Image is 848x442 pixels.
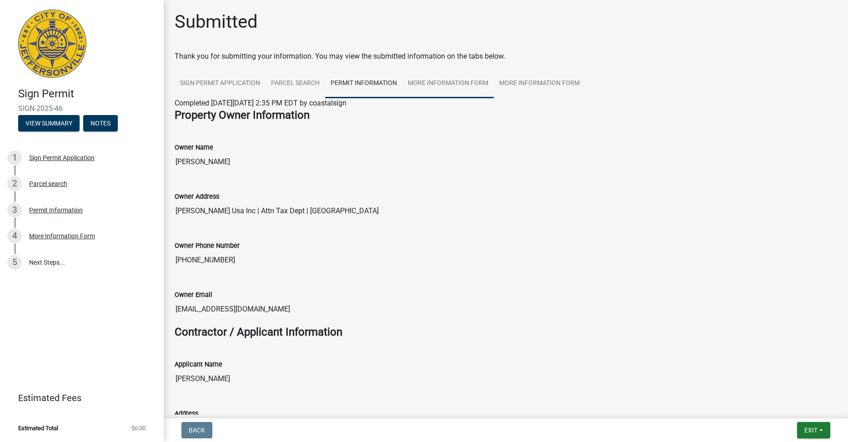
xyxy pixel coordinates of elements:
[18,425,58,431] span: Estimated Total
[18,10,86,78] img: City of Jeffersonville, Indiana
[175,411,198,417] label: Address
[7,203,22,217] div: 3
[181,422,212,438] button: Back
[175,362,222,368] label: Applicant Name
[175,326,342,338] strong: Contractor / Applicant Information
[175,194,219,200] label: Owner Address
[494,69,585,98] a: More Information Form
[29,233,95,239] div: More Information Form
[175,11,258,33] h1: Submitted
[7,176,22,191] div: 2
[83,120,118,127] wm-modal-confirm: Notes
[175,243,240,249] label: Owner Phone Number
[7,229,22,243] div: 4
[402,69,494,98] a: More Information Form
[175,145,213,151] label: Owner Name
[7,151,22,165] div: 1
[804,427,818,434] span: Exit
[266,69,325,98] a: Parcel search
[29,155,95,161] div: Sign Permit Application
[189,427,205,434] span: Back
[7,389,149,407] a: Estimated Fees
[175,109,310,121] strong: Property Owner Information
[18,104,146,113] span: SIGN-2025-46
[29,207,83,213] div: Permit Information
[18,87,156,100] h4: Sign Permit
[175,99,346,107] span: Completed [DATE][DATE] 2:35 PM EDT by coastalsign
[797,422,830,438] button: Exit
[325,69,402,98] a: Permit Information
[175,69,266,98] a: Sign Permit Application
[175,292,212,298] label: Owner Email
[7,255,22,270] div: 5
[131,425,146,431] span: $0.00
[83,115,118,131] button: Notes
[18,115,80,131] button: View Summary
[29,181,67,187] div: Parcel search
[175,51,837,62] div: Thank you for submitting your information. You may view the submitted information on the tabs below.
[18,120,80,127] wm-modal-confirm: Summary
